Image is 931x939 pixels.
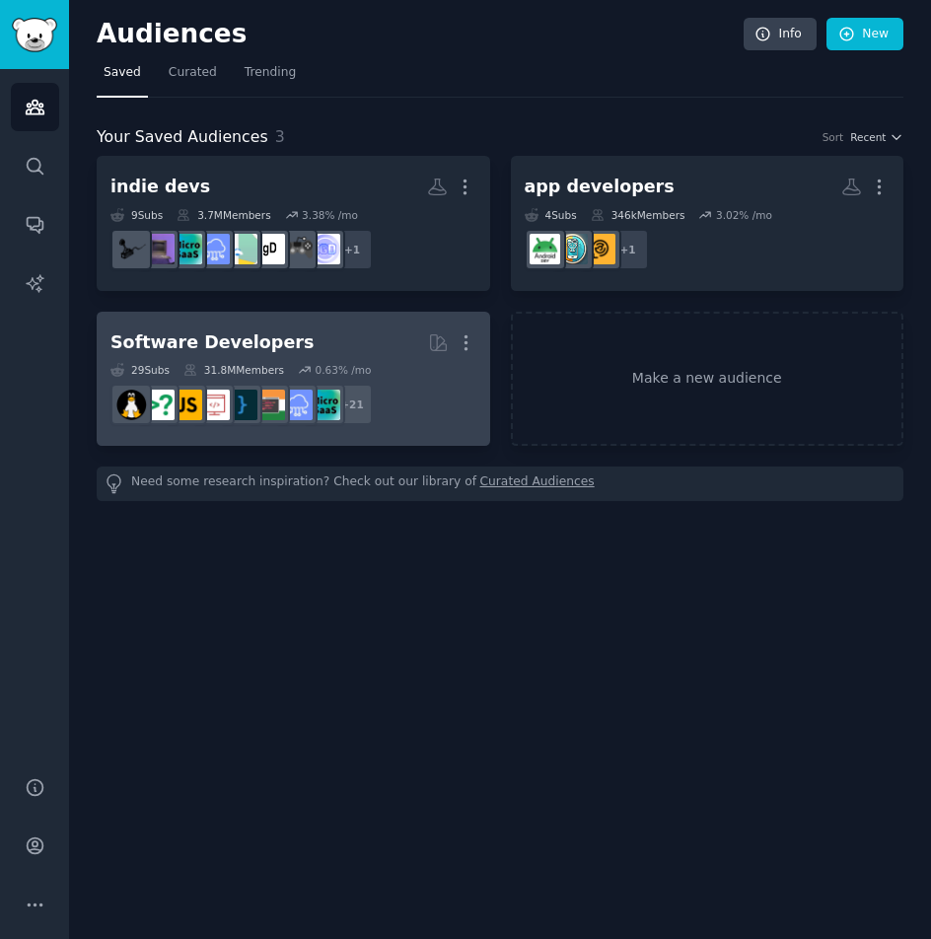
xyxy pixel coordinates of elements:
[310,390,340,420] img: microsaas
[104,64,141,82] span: Saved
[245,64,296,82] span: Trending
[172,390,202,420] img: javascript
[110,175,210,199] div: indie devs
[480,473,595,494] a: Curated Audiences
[557,234,588,264] img: AppIdeas
[110,330,314,355] div: Software Developers
[12,18,57,52] img: GummySearch logo
[331,384,373,425] div: + 21
[282,234,313,264] img: IndieGaming
[97,19,744,50] h2: Audiences
[511,312,904,447] a: Make a new audience
[525,208,577,222] div: 4 Sub s
[302,208,358,222] div: 3.38 % /mo
[162,57,224,98] a: Curated
[97,467,903,501] div: Need some research inspiration? Check out our library of
[315,363,371,377] div: 0.63 % /mo
[850,130,903,144] button: Recent
[97,156,490,291] a: indie devs9Subs3.7MMembers3.38% /mo+1IndieGameDevsIndieGaminggamedeviosappsSaaSmicrosaasvibecodin...
[331,229,373,270] div: + 1
[227,234,257,264] img: iosapps
[144,234,175,264] img: vibecoding
[716,208,772,222] div: 3.02 % /mo
[511,156,904,291] a: app developers4Subs346kMembers3.02% /mo+1AppDevelopersAppIdeasandroiddev
[110,363,170,377] div: 29 Sub s
[238,57,303,98] a: Trending
[850,130,886,144] span: Recent
[144,390,175,420] img: cscareerquestions
[183,363,284,377] div: 31.8M Members
[199,234,230,264] img: SaaS
[177,208,270,222] div: 3.7M Members
[254,234,285,264] img: gamedev
[116,390,147,420] img: linux
[169,64,217,82] span: Curated
[275,127,285,146] span: 3
[744,18,817,51] a: Info
[823,130,844,144] div: Sort
[97,312,490,447] a: Software Developers29Subs31.8MMembers0.63% /mo+21microsaasSaaSdevelopersIndiaprogrammingwebdevjav...
[97,125,268,150] span: Your Saved Audiences
[97,57,148,98] a: Saved
[591,208,685,222] div: 346k Members
[110,208,163,222] div: 9 Sub s
[282,390,313,420] img: SaaS
[116,234,147,264] img: IndieDev
[172,234,202,264] img: microsaas
[199,390,230,420] img: webdev
[826,18,903,51] a: New
[227,390,257,420] img: programming
[530,234,560,264] img: androiddev
[608,229,649,270] div: + 1
[585,234,615,264] img: AppDevelopers
[525,175,675,199] div: app developers
[254,390,285,420] img: developersIndia
[310,234,340,264] img: IndieGameDevs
